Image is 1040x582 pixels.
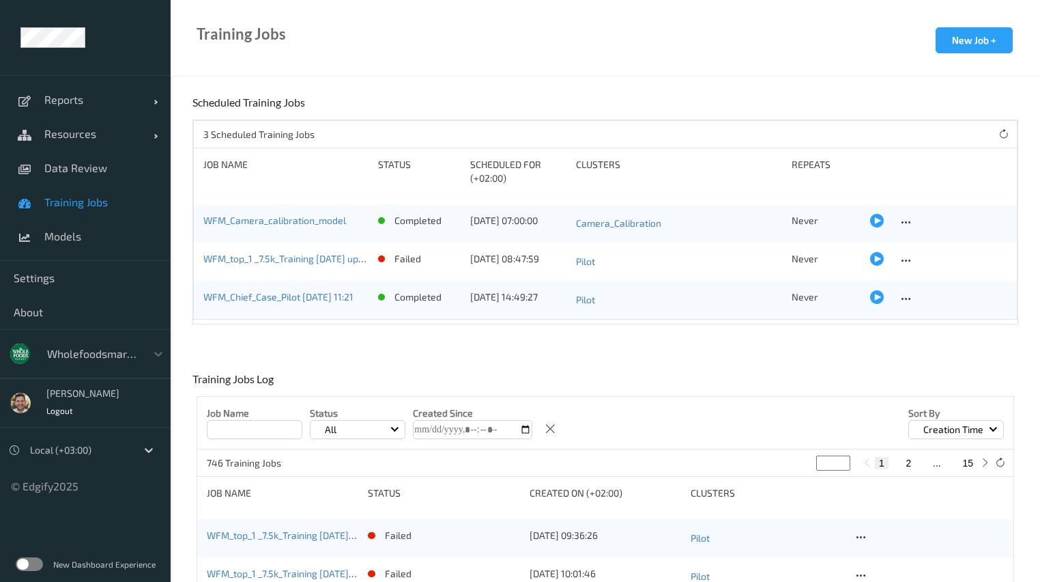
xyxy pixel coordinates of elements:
p: 746 Training Jobs [207,456,309,470]
div: Created On (+02:00) [530,486,681,500]
div: [DATE] 14:49:27 [470,290,566,304]
a: WFM_top_1 _7.5k_Training [DATE] up-to-date [203,253,395,264]
span: Never [792,253,818,264]
p: completed [394,290,442,304]
div: [DATE] 08:47:59 [470,252,566,266]
a: WFM_Chief_Case_Pilot [DATE] 11:21 [203,291,353,303]
a: WFM_top_1 _7.5k_Training [DATE] up-to-date [DATE] 08:01 [207,568,455,579]
p: All [320,423,341,436]
div: Clusters [576,158,782,185]
div: clusters [691,486,842,500]
div: Training Jobs [197,27,286,41]
div: Scheduled for (+02:00) [470,158,566,185]
button: ... [929,457,945,469]
div: [DATE] 09:36:26 [530,529,681,542]
div: Training Jobs Log [192,372,277,396]
p: failed [394,252,421,266]
p: failed [385,567,411,581]
a: WFM_Camera_calibration_model [203,214,346,226]
a: Camera_Calibration [576,214,782,233]
a: Pilot [691,529,842,548]
button: 2 [902,457,916,469]
button: New Job + [936,27,1013,53]
span: Never [792,291,818,303]
p: Job Name [207,406,302,420]
button: 15 [958,457,977,469]
div: [DATE] 10:01:46 [530,567,681,581]
p: 3 Scheduled Training Jobs [203,128,315,141]
p: Status [310,406,405,420]
span: Never [792,214,818,226]
p: completed [394,214,442,227]
div: Job Name [203,158,369,185]
div: status [368,486,519,500]
a: WFM_top_1 _7.5k_Training [DATE] up-to-date [DATE] 07:36 [207,529,455,541]
div: Job Name [207,486,358,500]
p: Sort by [908,406,1004,420]
p: Creation Time [919,423,988,436]
div: Repeats [792,158,861,185]
p: Created Since [413,406,532,420]
a: Pilot [576,290,782,309]
button: 1 [875,457,889,469]
a: Pilot [576,252,782,271]
div: [DATE] 07:00:00 [470,214,566,227]
div: Status [378,158,461,185]
p: failed [385,529,411,542]
div: Scheduled Training Jobs [192,96,308,120]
